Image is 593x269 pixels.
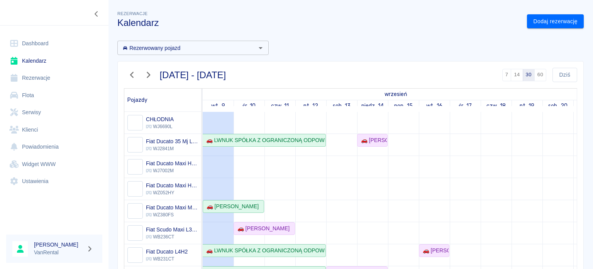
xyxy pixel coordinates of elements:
img: Image [129,117,141,129]
a: Flota [6,87,102,104]
a: 14 września 2025 [359,100,386,111]
a: 9 września 2025 [383,89,409,100]
p: WB236CT [146,233,198,240]
h6: Fiat Scudo Maxi L3H1 [146,226,198,233]
p: WJ2841M [146,145,198,152]
div: 🚗 [PERSON_NAME] [234,224,290,233]
p: WZ380FS [146,211,198,218]
span: Rezerwacje [117,11,147,16]
img: Image [129,161,141,173]
button: Dziś [552,68,577,82]
h6: Fiat Ducato Maxi HD MJ L4H2 [146,159,198,167]
div: 🚗 LWNUK SPÓŁKA Z OGRANICZONĄ ODPOWIEDZIALNOŚCIĄ - [PERSON_NAME] [203,136,325,144]
a: 11 września 2025 [269,100,291,111]
a: Serwisy [6,104,102,121]
a: 15 września 2025 [392,100,415,111]
img: Image [129,183,141,195]
a: 17 września 2025 [457,100,474,111]
a: 16 września 2025 [424,100,444,111]
span: Pojazdy [127,97,147,103]
img: Image [129,249,141,262]
button: 60 dni [534,69,546,81]
h6: [PERSON_NAME] [34,241,83,248]
button: Zwiń nawigację [91,9,102,19]
a: Dashboard [6,35,102,52]
img: Image [129,205,141,218]
a: 18 września 2025 [485,100,508,111]
button: 14 dni [511,69,523,81]
p: WB231CT [146,255,188,262]
div: 🚗 [PERSON_NAME] [420,247,449,255]
a: 19 września 2025 [518,100,537,111]
img: Image [129,139,141,151]
a: 20 września 2025 [546,100,569,111]
div: 🚗 [PERSON_NAME] [203,202,259,211]
p: WJ6690L [146,123,174,130]
a: 13 września 2025 [331,100,353,111]
p: WJ7002M [146,167,198,174]
h6: CHŁODNIA [146,115,174,123]
a: Klienci [6,121,102,139]
input: Wyszukaj i wybierz pojazdy... [120,43,254,53]
h6: Fiat Ducato L4H2 [146,248,188,255]
button: Otwórz [255,43,266,53]
a: Ustawienia [6,173,102,190]
a: Dodaj rezerwację [527,14,584,29]
div: 🚗 LWNUK SPÓŁKA Z OGRANICZONĄ ODPOWIEDZIALNOŚCIĄ - [PERSON_NAME] [203,247,325,255]
h6: Fiat Ducato Maxi HD MJ L4H2 [146,182,198,189]
h6: Fiat Ducato 35 Mj L3H2 [146,137,198,145]
a: Rezerwacje [6,69,102,87]
a: Widget WWW [6,156,102,173]
a: 9 września 2025 [209,100,227,111]
a: 12 września 2025 [302,100,320,111]
a: 10 września 2025 [241,100,258,111]
a: Renthelp logo [6,6,58,19]
img: Renthelp logo [9,6,58,19]
div: 🚗 [PERSON_NAME] [358,136,387,144]
button: 30 dni [523,69,535,81]
img: Image [129,227,141,240]
p: WZ052HY [146,189,198,196]
p: VanRental [34,248,83,257]
a: Kalendarz [6,52,102,70]
button: 7 dni [502,69,512,81]
h3: [DATE] - [DATE] [160,70,226,81]
h6: Fiat Ducato Maxi MJ L4H2 [146,204,198,211]
a: Powiadomienia [6,138,102,156]
h3: Kalendarz [117,17,521,28]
